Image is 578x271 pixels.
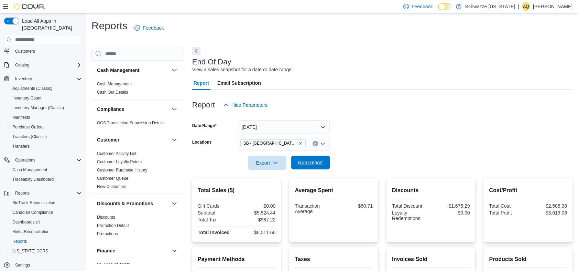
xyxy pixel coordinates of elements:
span: Purchase Orders [10,123,82,131]
button: Manifests [7,113,85,122]
button: Discounts & Promotions [97,200,169,207]
a: Feedback [132,21,166,35]
button: Reports [12,189,32,197]
a: Traceabilty Dashboard [10,175,56,184]
a: New Customers [97,184,126,189]
h2: Discounts [392,186,470,195]
button: Open list of options [320,141,326,146]
span: Dashboards [10,218,82,226]
a: Reports [10,237,30,246]
h2: Products Sold [489,255,567,263]
button: Customers [1,46,85,56]
button: Finance [97,247,169,254]
button: BioTrack Reconciliation [7,198,85,208]
button: [US_STATE] CCRS [7,246,85,256]
button: Remove SB - Fort Collins from selection in this group [298,141,303,145]
span: Transfers [10,142,82,150]
div: Customer [91,149,184,194]
span: Customers [15,49,35,54]
label: Date Range [192,123,217,128]
div: Gift Cards [198,203,235,209]
span: Traceabilty Dashboard [10,175,82,184]
button: Transfers (Classic) [7,132,85,142]
span: Report [194,76,209,90]
button: Inventory [1,74,85,84]
a: Discounts [97,215,115,220]
span: Inventory Manager (Classic) [12,105,64,111]
span: Dashboards [12,219,40,225]
h1: Reports [91,19,128,33]
span: Inventory [12,75,82,83]
button: Canadian Compliance [7,208,85,217]
a: Manifests [10,113,33,122]
button: Inventory Count [7,93,85,103]
a: Settings [12,261,33,269]
span: Customer Purchase History [97,167,148,173]
span: Feedback [412,3,433,10]
span: Purchase Orders [12,124,44,130]
a: Canadian Compliance [10,208,56,217]
a: OCS Transaction Submission Details [97,121,165,125]
div: Total Discount [392,203,429,209]
a: Inventory Manager (Classic) [10,104,67,112]
button: Inventory Manager (Classic) [7,103,85,113]
span: SB - [GEOGRAPHIC_DATA][PERSON_NAME] [243,140,297,147]
button: Next [192,47,200,55]
h3: End Of Day [192,58,231,66]
span: Adjustments (Classic) [10,84,82,93]
span: Export [252,156,282,170]
a: Cash Out Details [97,90,128,95]
span: Inventory Count [12,95,42,101]
span: Discounts [97,215,115,220]
div: $6,511.66 [238,230,275,235]
a: BioTrack Reconciliation [10,199,58,207]
button: Metrc Reconciliation [7,227,85,237]
a: [US_STATE] CCRS [10,247,51,255]
button: Finance [170,247,178,255]
span: Customer Queue [97,176,128,181]
button: Run Report [291,156,330,169]
span: Metrc Reconciliation [10,228,82,236]
span: Cash Management [97,81,132,87]
span: Cash Management [12,167,47,173]
div: $2,505.38 [530,203,567,209]
span: Hide Parameters [231,102,268,108]
label: Locations [192,139,212,145]
a: Dashboards [7,217,85,227]
button: Operations [1,155,85,165]
a: Promotions [97,231,118,236]
div: -$1,675.29 [432,203,470,209]
button: Cash Management [170,66,178,74]
p: Schwazze [US_STATE] [465,2,515,11]
span: GL Account Totals [97,262,130,267]
button: Catalog [1,60,85,70]
span: BioTrack Reconciliation [10,199,82,207]
div: Subtotal [198,210,235,216]
span: Manifests [10,113,82,122]
span: Transfers [12,144,30,149]
button: Settings [1,260,85,270]
span: Adjustments (Classic) [12,86,52,91]
span: Transfers (Classic) [10,133,82,141]
strong: Total Invoiced [198,230,230,235]
span: Cash Out Details [97,90,128,95]
button: Customer [97,136,169,143]
div: $0.00 [432,210,470,216]
button: Cash Management [97,67,169,74]
span: Manifests [12,115,30,120]
button: Reports [1,188,85,198]
div: Cash Management [91,80,184,99]
a: Cash Management [10,166,50,174]
div: $0.00 [238,203,275,209]
span: Catalog [12,61,82,69]
div: Total Tax [198,217,235,222]
span: SB - Fort Collins [240,139,306,147]
button: Reports [7,237,85,246]
p: | [518,2,519,11]
h3: Report [192,101,215,109]
a: Customer Loyalty Points [97,159,142,164]
span: Washington CCRS [10,247,82,255]
button: [DATE] [238,120,330,134]
span: Metrc Reconciliation [12,229,50,234]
